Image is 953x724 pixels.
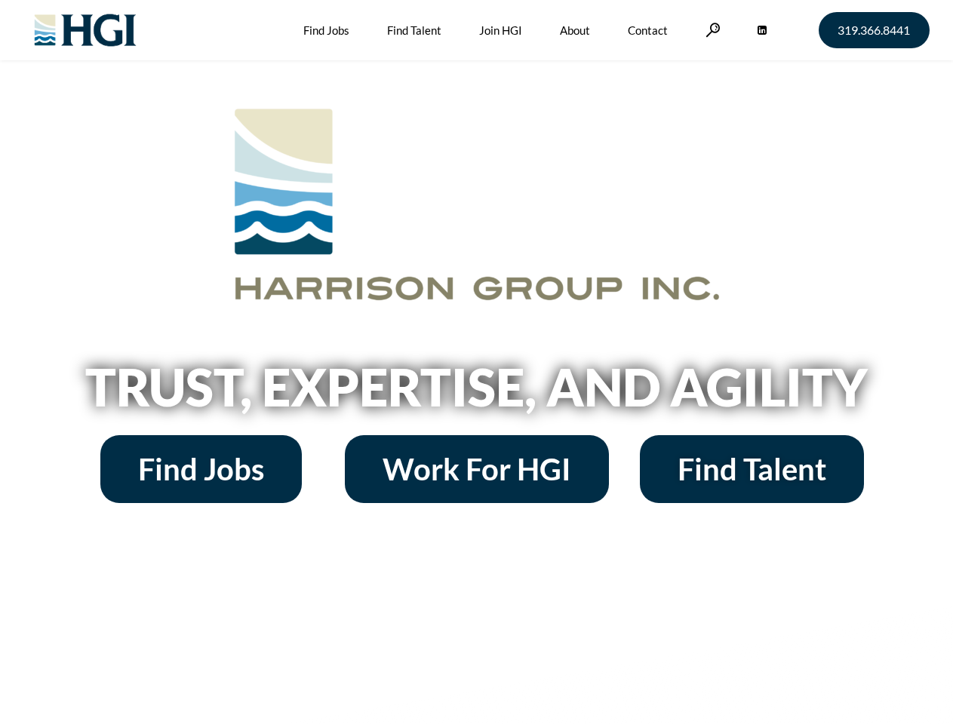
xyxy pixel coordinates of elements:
a: Find Jobs [100,435,302,503]
a: 319.366.8441 [819,12,930,48]
span: Find Talent [678,454,826,484]
span: Work For HGI [383,454,571,484]
a: Search [706,23,721,37]
span: Find Jobs [138,454,264,484]
h2: Trust, Expertise, and Agility [47,361,907,413]
a: Find Talent [640,435,864,503]
a: Work For HGI [345,435,609,503]
span: 319.366.8441 [838,24,910,36]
